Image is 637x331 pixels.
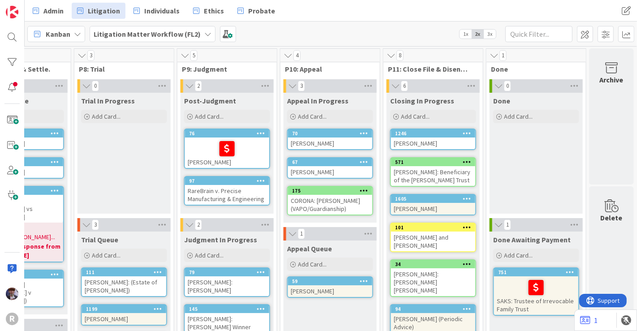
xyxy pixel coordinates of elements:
a: 1 [580,315,598,326]
div: [PERSON_NAME] [288,285,372,297]
div: 101 [391,224,475,232]
a: Litigation [72,3,125,19]
span: 4 [293,50,301,61]
span: 3 [298,81,305,91]
span: Done [491,64,575,73]
span: Ethics [204,5,224,16]
span: 3x [484,30,496,39]
img: ML [6,288,18,300]
span: Add Card... [195,251,224,259]
a: 1246[PERSON_NAME] [390,129,476,150]
span: Appeal In Progress [287,96,349,105]
span: Add Card... [401,112,430,120]
span: 5 [190,50,198,61]
div: 67 [292,159,372,165]
span: Admin [43,5,64,16]
div: SAKS: Trustee of Irrevocable Family Trust [494,276,578,315]
div: 1605 [391,195,475,203]
span: Add Card... [504,112,533,120]
span: Add Card... [298,112,327,120]
div: 76[PERSON_NAME] [185,129,269,168]
div: [PERSON_NAME] [391,138,475,149]
span: Kanban [46,29,70,39]
a: 101[PERSON_NAME] and [PERSON_NAME] [390,223,476,252]
div: 97RareBrain v. Precise Manufacturing & Engineering [185,177,269,205]
div: 571 [391,158,475,166]
a: 70[PERSON_NAME] [287,129,373,150]
div: [PERSON_NAME] [391,203,475,215]
div: [PERSON_NAME]: [PERSON_NAME] [185,276,269,296]
div: 59 [288,277,372,285]
span: Trial Queue [81,235,118,244]
div: 97 [189,178,269,184]
div: 79 [189,269,269,275]
div: 70 [288,129,372,138]
a: 34[PERSON_NAME]: [PERSON_NAME] [PERSON_NAME] [390,259,476,297]
span: Done [493,96,510,105]
span: 1 [504,219,511,230]
div: 94 [391,305,475,313]
div: [PERSON_NAME]: (Estate of [PERSON_NAME]) [82,276,166,296]
a: 97RareBrain v. Precise Manufacturing & Engineering [184,176,270,206]
span: 2 [195,81,202,91]
div: [PERSON_NAME] [288,166,372,178]
div: Delete [601,212,623,223]
div: 1605 [395,196,475,202]
div: CORONA: [PERSON_NAME] (VAPO/Guardianship) [288,195,372,215]
input: Quick Filter... [505,26,572,42]
span: Individuals [144,5,180,16]
div: 67[PERSON_NAME] [288,158,372,178]
span: 0 [504,81,511,91]
div: 175 [288,187,372,195]
div: RareBrain v. Precise Manufacturing & Engineering [185,185,269,205]
span: Add Card... [504,251,533,259]
a: Admin [27,3,69,19]
div: 101 [395,224,475,231]
div: 145 [189,306,269,312]
div: 94 [395,306,475,312]
div: 1605[PERSON_NAME] [391,195,475,215]
div: 70 [292,130,372,137]
div: 59 [292,278,372,284]
span: Judgment In Progress [184,235,257,244]
div: 751 [498,269,578,275]
div: 97 [185,177,269,185]
div: [PERSON_NAME]: [PERSON_NAME] [PERSON_NAME] [391,268,475,296]
a: Individuals [128,3,185,19]
div: 175CORONA: [PERSON_NAME] (VAPO/Guardianship) [288,187,372,215]
a: 1199[PERSON_NAME] [81,304,167,326]
span: 2x [472,30,484,39]
div: 1199 [82,305,166,313]
b: Litigation Matter Workflow (FL2) [94,30,201,39]
div: [PERSON_NAME] [288,138,372,149]
span: Closing In Progress [390,96,454,105]
div: 79 [185,268,269,276]
div: 1199 [86,306,166,312]
span: 8 [396,50,404,61]
span: 1x [460,30,472,39]
div: 79[PERSON_NAME]: [PERSON_NAME] [185,268,269,296]
span: Add Card... [195,112,224,120]
div: 34 [391,260,475,268]
div: 1246 [395,130,475,137]
span: Support [19,1,41,12]
a: 571[PERSON_NAME]: Beneficiary of the [PERSON_NAME] Trust [390,157,476,187]
div: 751SAKS: Trustee of Irrevocable Family Trust [494,268,578,315]
div: 111 [82,268,166,276]
span: 6 [401,81,408,91]
span: 1 [298,228,305,239]
div: 751 [494,268,578,276]
div: 76 [189,130,269,137]
div: [PERSON_NAME] and [PERSON_NAME] [391,232,475,251]
div: R [6,313,18,325]
a: 751SAKS: Trustee of Irrevocable Family Trust [493,267,579,316]
div: [PERSON_NAME]: Beneficiary of the [PERSON_NAME] Trust [391,166,475,186]
div: 175 [292,188,372,194]
span: 3 [92,219,99,230]
span: Add Card... [92,112,121,120]
div: 1199[PERSON_NAME] [82,305,166,325]
div: 145 [185,305,269,313]
span: 3 [87,50,95,61]
span: 1 [499,50,507,61]
div: 101[PERSON_NAME] and [PERSON_NAME] [391,224,475,251]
